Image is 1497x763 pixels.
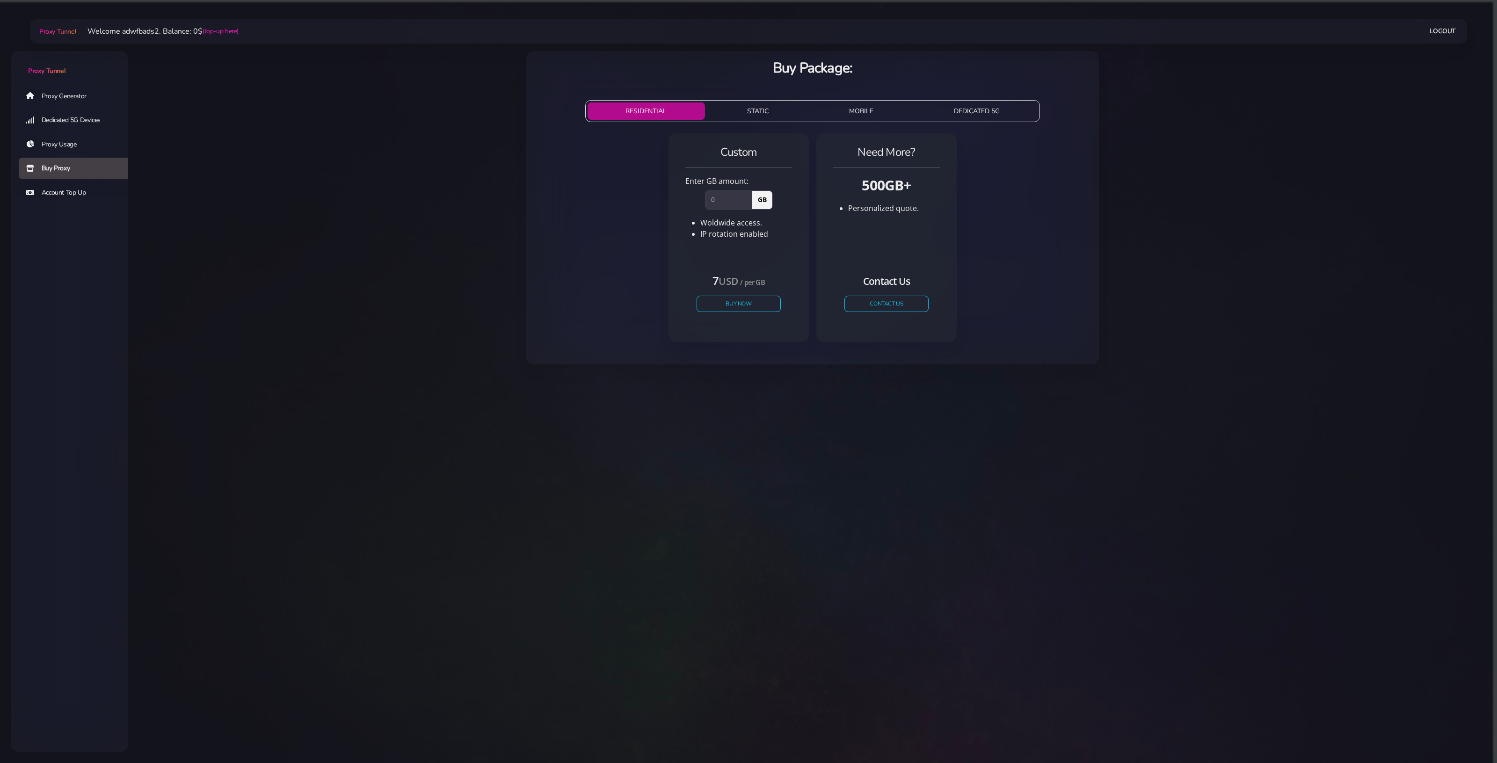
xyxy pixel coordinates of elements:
[811,102,912,120] button: MOBILE
[709,102,807,120] button: STATIC
[588,102,705,120] button: RESIDENTIAL
[833,145,940,160] h4: Need More?
[37,24,76,39] a: Proxy Tunnel
[28,66,65,75] span: Proxy Tunnel
[19,182,136,203] a: Account Top Up
[685,145,792,160] h4: Custom
[697,273,781,288] h4: 7
[848,203,940,214] li: Personalized quote.
[1443,709,1485,751] iframe: Webchat Widget
[19,109,136,131] a: Dedicated 5G Devices
[534,58,1091,78] h3: Buy Package:
[203,26,239,36] a: (top-up here)
[19,158,136,179] a: Buy Proxy
[705,190,752,209] input: 0
[11,51,128,76] a: Proxy Tunnel
[697,296,781,312] button: Buy Now
[752,190,772,209] span: GB
[863,275,910,288] small: Contact Us
[844,296,929,312] a: CONTACT US
[19,85,136,107] a: Proxy Generator
[700,217,792,228] li: Woldwide access.
[19,134,136,155] a: Proxy Usage
[1430,22,1456,40] a: Logout
[76,26,239,37] li: Welcome adwfbads2. Balance: 0$
[719,275,738,288] small: USD
[39,27,76,36] span: Proxy Tunnel
[833,175,940,195] h3: 500GB+
[700,228,792,240] li: IP rotation enabled
[916,102,1038,120] button: DEDICATED 5G
[680,175,798,187] div: Enter GB amount:
[740,277,765,287] small: / per GB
